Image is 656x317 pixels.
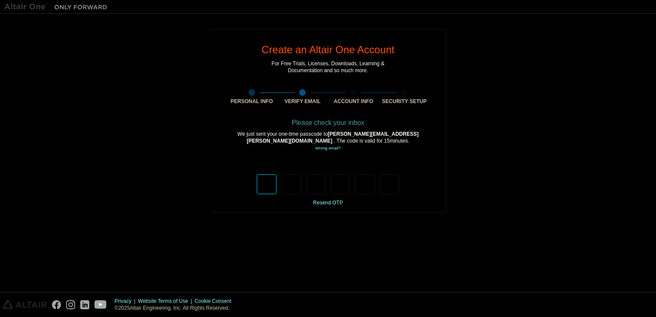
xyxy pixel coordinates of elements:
img: facebook.svg [52,300,61,309]
div: For Free Trials, Licenses, Downloads, Learning & Documentation and so much more. [272,60,385,74]
div: Security Setup [379,98,430,105]
div: Personal Info [226,98,277,105]
img: youtube.svg [94,300,107,309]
p: © 2025 Altair Engineering, Inc. All Rights Reserved. [115,305,237,312]
div: Verify Email [277,98,328,105]
a: Go back to the registration form [315,146,340,150]
span: [PERSON_NAME][EMAIL_ADDRESS][PERSON_NAME][DOMAIN_NAME] [247,131,419,144]
div: Cookie Consent [194,298,236,305]
img: instagram.svg [66,300,75,309]
div: Privacy [115,298,138,305]
div: Please check your inbox [226,120,430,125]
div: We just sent your one-time passcode to . The code is valid for 15 minutes. [226,131,430,152]
div: Account Info [328,98,379,105]
img: Altair One [4,3,112,11]
img: altair_logo.svg [3,300,47,309]
div: Website Terms of Use [138,298,194,305]
a: Resend OTP [313,200,343,206]
div: Create an Altair One Account [261,45,395,55]
img: linkedin.svg [80,300,89,309]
